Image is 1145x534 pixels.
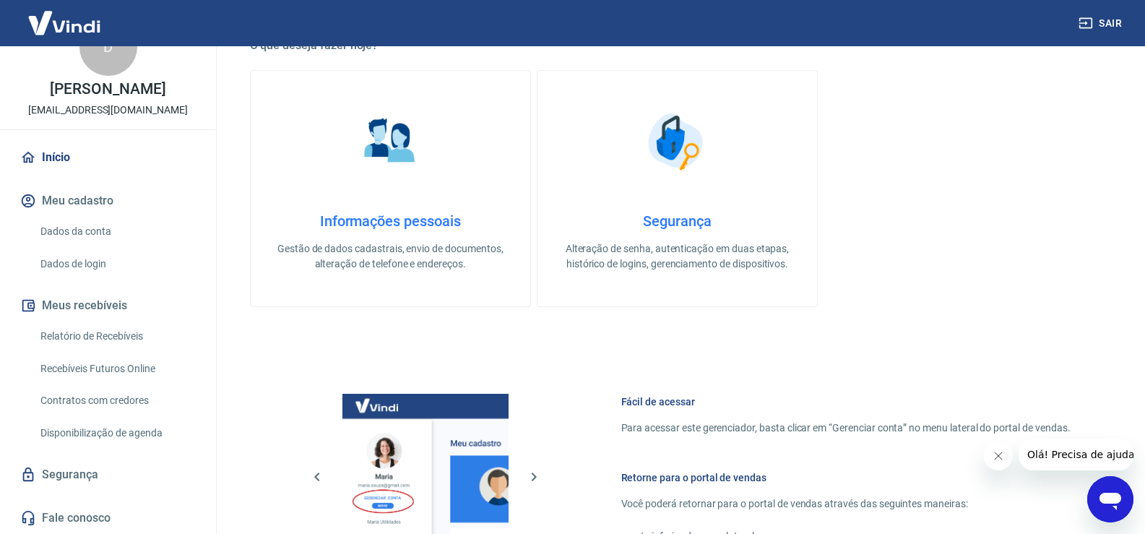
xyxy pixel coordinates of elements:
[1076,10,1128,37] button: Sair
[17,502,199,534] a: Fale conosco
[28,103,188,118] p: [EMAIL_ADDRESS][DOMAIN_NAME]
[17,1,111,45] img: Vindi
[274,212,507,230] h4: Informações pessoais
[17,459,199,491] a: Segurança
[79,18,137,76] div: D
[561,241,794,272] p: Alteração de senha, autenticação em duas etapas, histórico de logins, gerenciamento de dispositivos.
[35,249,199,279] a: Dados de login
[9,10,121,22] span: Olá! Precisa de ajuda?
[35,386,199,415] a: Contratos com credores
[35,354,199,384] a: Recebíveis Futuros Online
[17,185,199,217] button: Meu cadastro
[537,70,818,307] a: SegurançaSegurançaAlteração de senha, autenticação em duas etapas, histórico de logins, gerenciam...
[561,212,794,230] h4: Segurança
[17,290,199,322] button: Meus recebíveis
[17,142,199,173] a: Início
[50,82,165,97] p: [PERSON_NAME]
[984,442,1013,470] iframe: Fechar mensagem
[250,70,531,307] a: Informações pessoaisInformações pessoaisGestão de dados cadastrais, envio de documentos, alteraçã...
[35,217,199,246] a: Dados da conta
[1019,439,1133,470] iframe: Mensagem da empresa
[35,322,199,351] a: Relatório de Recebíveis
[354,105,426,178] img: Informações pessoais
[621,421,1071,436] p: Para acessar este gerenciador, basta clicar em “Gerenciar conta” no menu lateral do portal de ven...
[621,395,1071,409] h6: Fácil de acessar
[35,418,199,448] a: Disponibilização de agenda
[621,470,1071,485] h6: Retorne para o portal de vendas
[621,496,1071,512] p: Você poderá retornar para o portal de vendas através das seguintes maneiras:
[1087,476,1133,522] iframe: Botão para abrir a janela de mensagens
[274,241,507,272] p: Gestão de dados cadastrais, envio de documentos, alteração de telefone e endereços.
[641,105,713,178] img: Segurança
